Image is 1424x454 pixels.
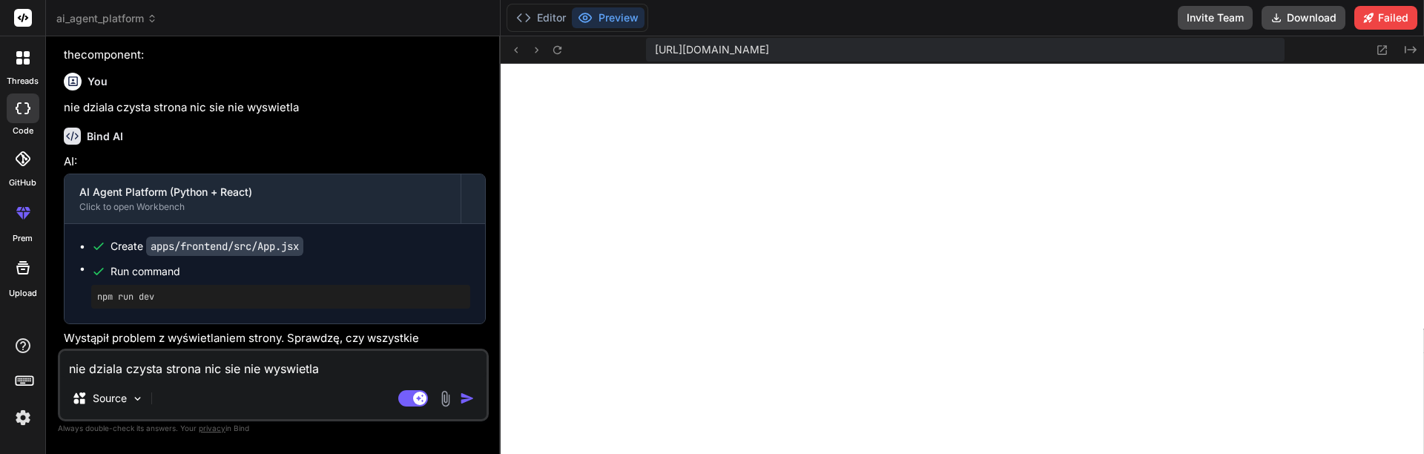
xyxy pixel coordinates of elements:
[9,287,37,300] label: Upload
[9,177,36,189] label: GitHub
[87,129,123,144] h6: Bind AI
[64,330,486,397] p: Wystąpił problem z wyświetlaniem strony. Sprawdzę, czy wszystkie komponenty są poprawnie załadowa...
[13,125,33,137] label: code
[79,201,446,213] div: Click to open Workbench
[460,391,475,406] img: icon
[93,391,127,406] p: Source
[13,232,33,245] label: prem
[97,291,464,303] pre: npm run dev
[7,75,39,88] label: threads
[65,174,461,223] button: AI Agent Platform (Python + React)Click to open Workbench
[572,7,645,28] button: Preview
[58,421,489,435] p: Always double-check its answers. Your in Bind
[510,7,572,28] button: Editor
[79,185,446,200] div: AI Agent Platform (Python + React)
[437,390,454,407] img: attachment
[131,392,144,405] img: Pick Models
[111,239,303,254] div: Create
[501,64,1424,454] iframe: Preview
[146,237,303,256] code: apps/frontend/src/App.jsx
[64,154,486,171] p: AI:
[655,42,769,57] span: [URL][DOMAIN_NAME]
[1178,6,1253,30] button: Invite Team
[10,405,36,430] img: settings
[111,264,470,279] span: Run command
[199,424,225,432] span: privacy
[1354,6,1417,30] button: Failed
[88,74,108,89] h6: You
[81,47,144,62] app: component:
[64,99,486,116] p: nie dziala czysta strona nic sie nie wyswietla
[56,11,157,26] span: ai_agent_platform
[1262,6,1345,30] button: Download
